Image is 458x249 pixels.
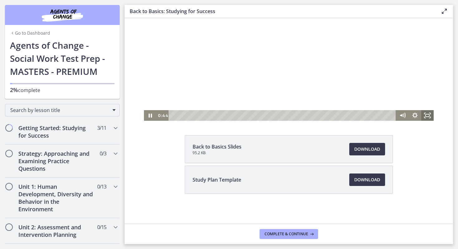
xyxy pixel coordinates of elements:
[10,30,50,36] a: Go to Dashboard
[260,229,318,239] button: Complete & continue
[193,176,241,183] span: Study Plan Template
[10,86,115,94] p: complete
[265,232,308,237] span: Complete & continue
[100,150,106,157] span: 0 / 3
[10,39,115,78] h1: Agents of Change - Social Work Test Prep - MASTERS - PREMIUM
[97,183,106,190] span: 0 / 13
[10,86,18,94] span: 2%
[18,223,94,238] h2: Unit 2: Assessment and Intervention Planning
[18,150,94,172] h2: Strategy: Approaching and Examining Practice Questions
[97,124,106,132] span: 3 / 11
[18,124,94,139] h2: Getting Started: Studying for Success
[10,107,109,114] span: Search by lesson title
[25,7,100,22] img: Agents of Change
[349,143,385,155] a: Download
[130,7,431,15] h3: Back to Basics: Studying for Success
[5,104,120,116] div: Search by lesson title
[354,176,380,183] span: Download
[349,173,385,186] a: Download
[18,183,94,213] h2: Unit 1: Human Development, Diversity and Behavior in the Environment
[97,223,106,231] span: 0 / 15
[354,145,380,153] span: Download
